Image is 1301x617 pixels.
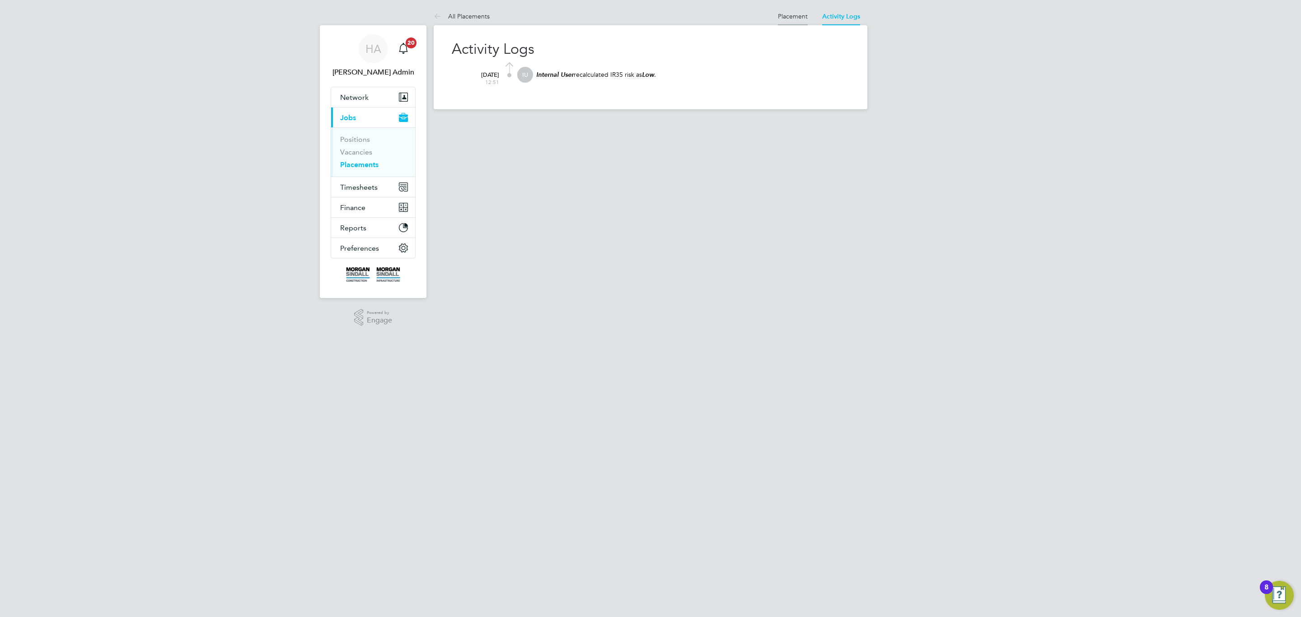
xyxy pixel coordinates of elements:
[340,244,379,252] span: Preferences
[452,40,849,59] h2: Activity Logs
[367,317,392,324] span: Engage
[346,267,400,282] img: morgansindall-logo-retina.png
[778,12,808,20] a: Placement
[331,238,415,258] button: Preferences
[642,71,654,79] em: Low
[340,203,365,212] span: Finance
[331,218,415,238] button: Reports
[340,148,372,156] a: Vacancies
[331,127,415,177] div: Jobs
[354,309,393,326] a: Powered byEngage
[394,34,412,63] a: 20
[340,93,369,102] span: Network
[463,79,499,86] span: 12:51
[331,177,415,197] button: Timesheets
[340,135,370,144] a: Positions
[463,67,499,86] div: [DATE]
[331,34,416,78] a: HA[PERSON_NAME] Admin
[340,113,356,122] span: Jobs
[331,267,416,282] a: Go to home page
[331,87,415,107] button: Network
[367,309,392,317] span: Powered by
[822,13,860,20] a: Activity Logs
[340,183,378,192] span: Timesheets
[1265,581,1294,610] button: Open Resource Center, 8 new notifications
[365,43,381,55] span: HA
[320,25,426,298] nav: Main navigation
[406,37,417,48] span: 20
[1264,587,1268,599] div: 8
[340,160,379,169] a: Placements
[331,108,415,127] button: Jobs
[517,67,533,83] span: IU
[434,12,490,20] a: All Placements
[536,71,574,79] em: Internal User
[535,70,849,79] p: recalculated IR35 risk as .
[331,197,415,217] button: Finance
[340,224,366,232] span: Reports
[331,67,416,78] span: Hays Admin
